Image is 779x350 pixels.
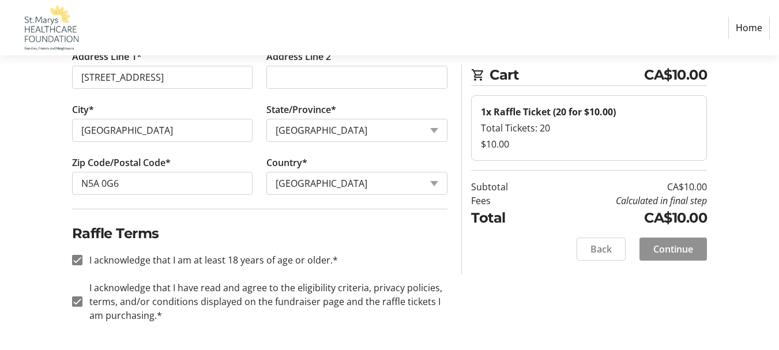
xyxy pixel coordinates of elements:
td: CA$10.00 [539,180,707,194]
td: Calculated in final step [539,194,707,208]
span: Cart [490,65,644,85]
td: CA$10.00 [539,208,707,228]
span: Back [590,242,612,256]
td: Subtotal [471,180,539,194]
a: Home [728,17,770,39]
img: St. Marys Healthcare Foundation's Logo [9,5,91,51]
label: State/Province* [266,103,336,116]
label: Country* [266,156,307,170]
td: Total [471,208,539,228]
span: Continue [653,242,693,256]
label: I acknowledge that I have read and agree to the eligibility criteria, privacy policies, terms, an... [82,281,448,322]
button: Back [577,238,626,261]
div: Total Tickets: 20 [481,121,697,135]
input: Zip or Postal Code [72,172,253,195]
label: I acknowledge that I am at least 18 years of age or older.* [82,253,338,267]
label: City* [72,103,94,116]
input: City [72,119,253,142]
label: Address Line 2 [266,50,331,63]
label: Zip Code/Postal Code* [72,156,171,170]
input: Address [72,66,253,89]
div: $10.00 [481,137,697,151]
label: Address Line 1* [72,50,142,63]
h2: Raffle Terms [72,223,448,244]
span: CA$10.00 [644,65,707,85]
td: Fees [471,194,539,208]
strong: 1x Raffle Ticket (20 for $10.00) [481,106,616,118]
button: Continue [639,238,707,261]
